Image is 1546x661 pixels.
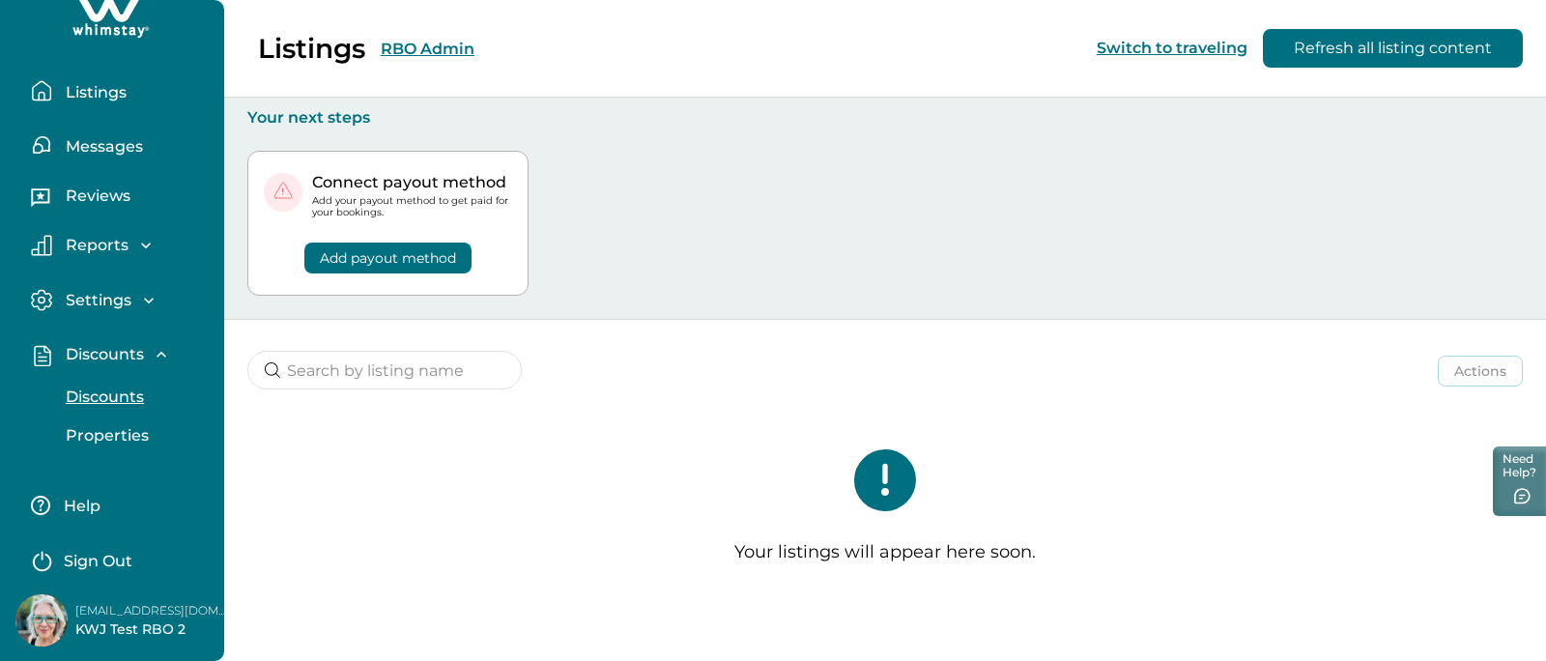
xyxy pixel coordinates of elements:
[381,40,474,58] button: RBO Admin
[31,126,209,164] button: Messages
[247,351,522,389] input: Search by listing name
[60,388,144,407] p: Discounts
[60,426,149,445] p: Properties
[312,173,512,192] p: Connect payout method
[31,72,209,110] button: Listings
[1097,39,1247,57] button: Switch to traveling
[31,344,209,366] button: Discounts
[1438,356,1523,387] button: Actions
[31,235,209,256] button: Reports
[31,486,202,525] button: Help
[75,601,230,620] p: [EMAIL_ADDRESS][DOMAIN_NAME]
[60,83,127,102] p: Listings
[31,540,202,579] button: Sign Out
[31,180,209,218] button: Reviews
[60,291,131,310] p: Settings
[312,195,512,218] p: Add your payout method to get paid for your bookings.
[1263,29,1523,68] button: Refresh all listing content
[304,243,472,273] button: Add payout method
[15,594,68,647] img: Whimstay Host
[60,345,144,364] p: Discounts
[44,417,222,455] button: Properties
[44,378,222,417] button: Discounts
[258,32,365,65] p: Listings
[734,542,1036,563] p: Your listings will appear here soon.
[60,137,143,157] p: Messages
[58,497,100,516] p: Help
[31,378,209,455] div: Discounts
[64,552,132,571] p: Sign Out
[247,108,1523,128] p: Your next steps
[60,236,129,255] p: Reports
[31,289,209,311] button: Settings
[75,620,230,640] p: KWJ Test RBO 2
[60,187,130,206] p: Reviews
